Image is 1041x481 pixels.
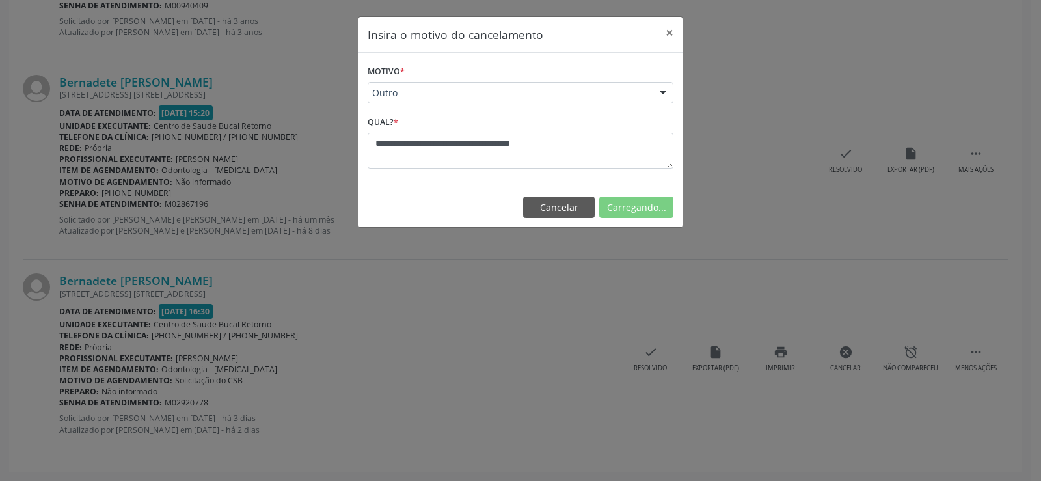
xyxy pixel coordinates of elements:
button: Cancelar [523,197,595,219]
button: Carregando... [599,197,673,219]
label: Motivo [368,62,405,82]
button: Close [656,17,683,49]
h5: Insira o motivo do cancelamento [368,26,543,43]
span: Outro [372,87,647,100]
label: Qual? [368,113,398,133]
